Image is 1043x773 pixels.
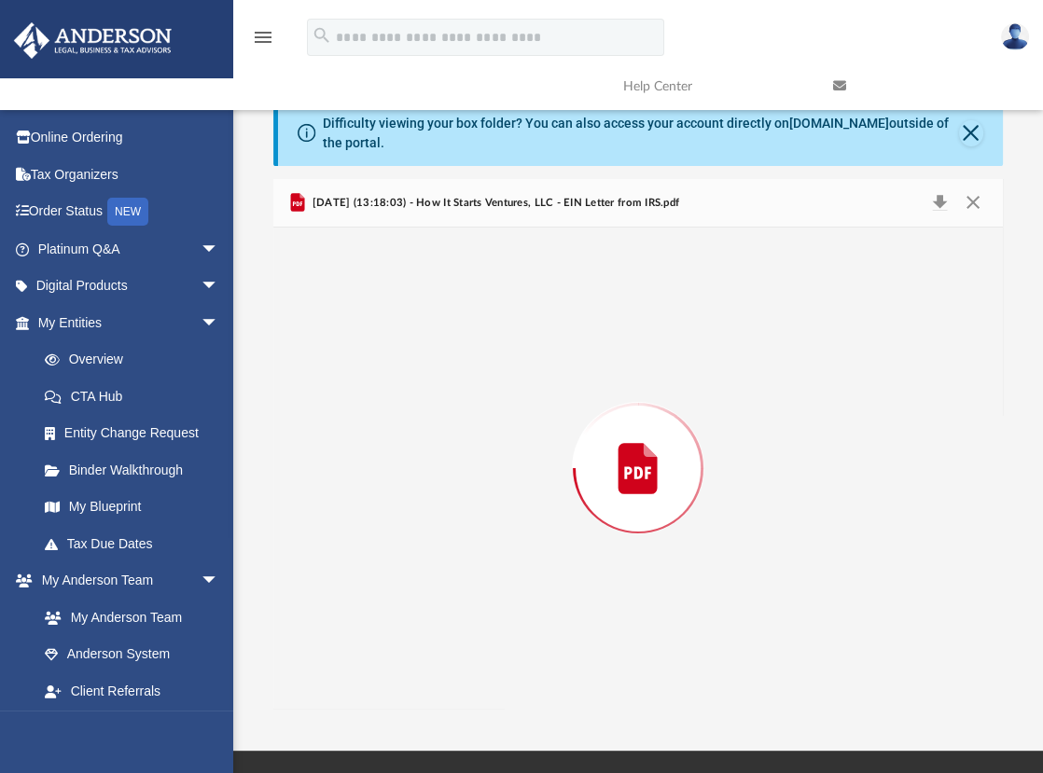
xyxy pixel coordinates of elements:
[252,26,274,48] i: menu
[13,562,238,600] a: My Anderson Teamarrow_drop_down
[273,179,1002,710] div: Preview
[26,451,247,489] a: Binder Walkthrough
[13,119,247,157] a: Online Ordering
[956,190,990,216] button: Close
[26,525,247,562] a: Tax Due Dates
[323,114,959,153] div: Difficulty viewing your box folder? You can also access your account directly on outside of the p...
[609,49,819,123] a: Help Center
[26,415,247,452] a: Entity Change Request
[13,710,238,747] a: My Documentsarrow_drop_down
[26,672,238,710] a: Client Referrals
[13,230,247,268] a: Platinum Q&Aarrow_drop_down
[26,341,247,379] a: Overview
[309,195,680,212] span: [DATE] (13:18:03) - How It Starts Ventures, LLC - EIN Letter from IRS.pdf
[201,710,238,748] span: arrow_drop_down
[924,190,957,216] button: Download
[26,489,238,526] a: My Blueprint
[13,268,247,305] a: Digital Productsarrow_drop_down
[789,116,889,131] a: [DOMAIN_NAME]
[201,230,238,269] span: arrow_drop_down
[26,378,247,415] a: CTA Hub
[107,198,148,226] div: NEW
[13,193,247,231] a: Order StatusNEW
[13,304,247,341] a: My Entitiesarrow_drop_down
[8,22,177,59] img: Anderson Advisors Platinum Portal
[1001,23,1029,50] img: User Pic
[312,25,332,46] i: search
[201,304,238,342] span: arrow_drop_down
[201,268,238,306] span: arrow_drop_down
[252,35,274,48] a: menu
[26,599,229,636] a: My Anderson Team
[26,636,238,673] a: Anderson System
[13,156,247,193] a: Tax Organizers
[201,562,238,600] span: arrow_drop_down
[959,120,983,146] button: Close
